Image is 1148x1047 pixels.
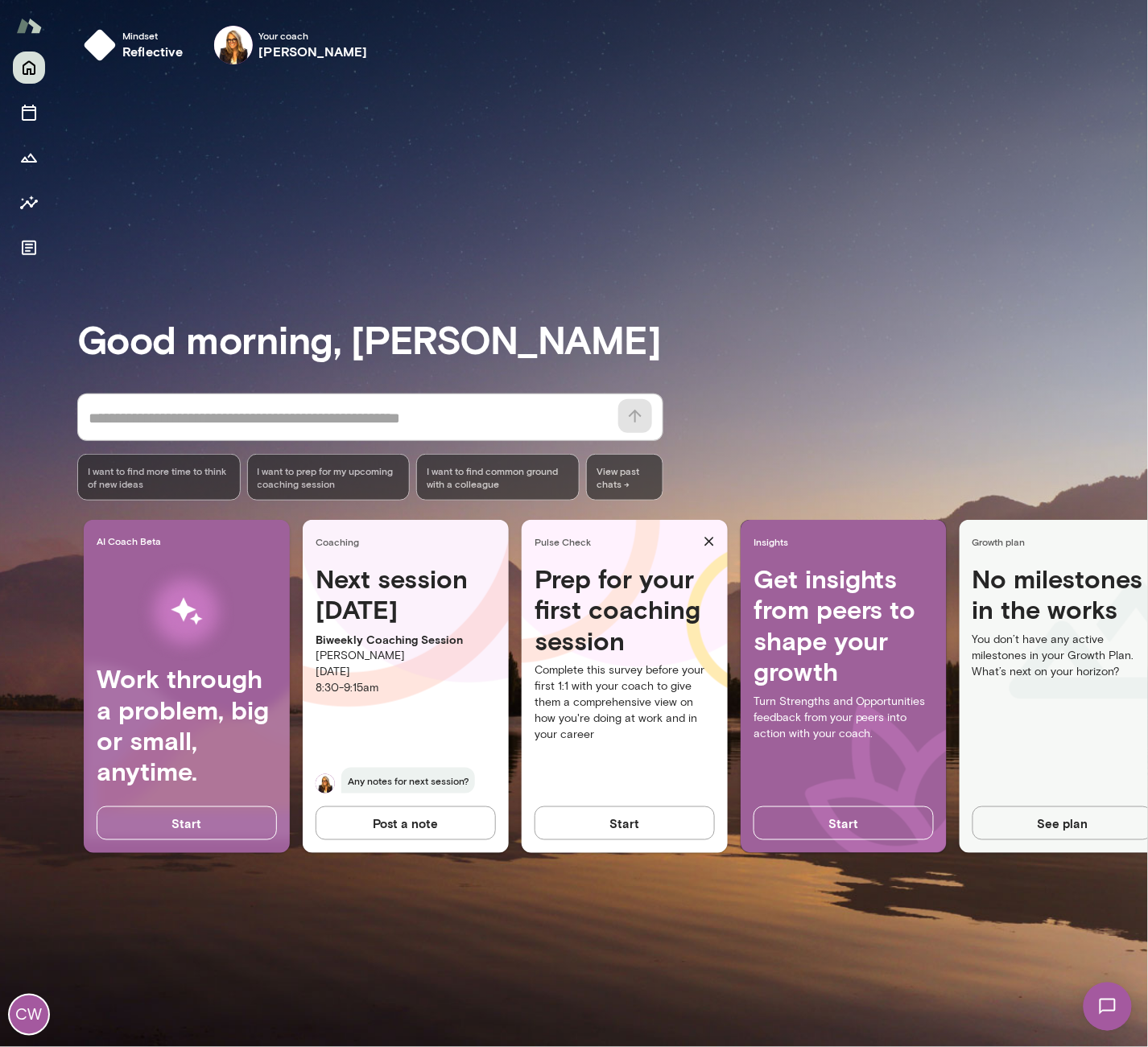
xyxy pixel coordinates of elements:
[97,534,283,547] span: AI Coach Beta
[122,42,184,61] h6: reflective
[13,142,45,174] button: Growth Plan
[535,806,715,840] button: Start
[258,464,400,490] span: I want to prep for my upcoming coaching session
[77,454,241,501] div: I want to find more time to think of new ideas
[535,662,715,743] p: Complete this survey before your first 1:1 with your coach to give them a comprehensive view on h...
[754,806,934,840] button: Start
[316,535,502,548] span: Coaching
[16,10,42,41] img: Mento
[416,454,580,501] div: I want to find common ground with a colleague
[259,29,368,42] span: Your coach
[97,806,277,840] button: Start
[13,97,45,129] button: Sessions
[316,563,496,625] h4: Next session [DATE]
[535,563,715,656] h4: Prep for your first coaching session
[316,632,496,648] p: Biweekly Coaching Session
[341,768,475,793] span: Any notes for next session?
[316,680,496,696] p: 8:30 - 9:15am
[316,806,496,840] button: Post a note
[214,26,253,64] img: Melissa Lemberg
[84,29,116,61] img: mindset
[122,29,184,42] span: Mindset
[13,52,45,84] button: Home
[316,648,496,664] p: [PERSON_NAME]
[97,663,277,787] h4: Work through a problem, big or small, anytime.
[115,561,258,663] img: AI Workflows
[10,995,48,1034] div: CW
[316,774,335,793] img: Melissa
[77,316,1148,361] h3: Good morning, [PERSON_NAME]
[13,187,45,219] button: Insights
[535,535,697,548] span: Pulse Check
[77,19,196,71] button: Mindsetreflective
[259,42,368,61] h6: [PERSON_NAME]
[88,464,230,490] span: I want to find more time to think of new ideas
[203,19,379,71] div: Melissa LembergYour coach[PERSON_NAME]
[247,454,411,501] div: I want to prep for my upcoming coaching session
[754,535,940,548] span: Insights
[586,454,663,501] span: View past chats ->
[427,464,569,490] span: I want to find common ground with a colleague
[13,232,45,264] button: Documents
[316,664,496,680] p: [DATE]
[754,694,934,742] p: Turn Strengths and Opportunities feedback from your peers into action with your coach.
[754,563,934,687] h4: Get insights from peers to shape your growth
